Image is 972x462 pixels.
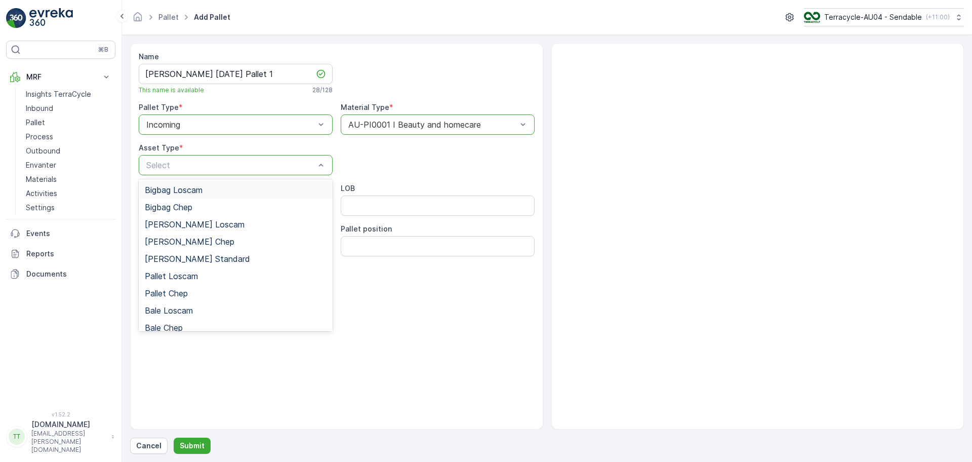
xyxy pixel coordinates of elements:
p: Insights TerraCycle [26,89,91,99]
a: Homepage [132,15,143,24]
label: Pallet Type [139,103,179,111]
label: Pallet position [341,224,392,233]
p: ⌘B [98,46,108,54]
label: Material Type [341,103,389,111]
button: Terracycle-AU04 - Sendable(+11:00) [804,8,964,26]
p: Materials [26,174,57,184]
span: [PERSON_NAME] Standard [145,254,250,263]
span: Add Pallet [192,12,232,22]
p: [DOMAIN_NAME] [31,419,106,430]
span: [PERSON_NAME] Chep [145,237,234,246]
p: Inbound [26,103,53,113]
p: [EMAIL_ADDRESS][PERSON_NAME][DOMAIN_NAME] [31,430,106,454]
a: Reports [6,244,115,264]
p: Pallet [26,118,45,128]
span: Pallet Chep [145,289,188,298]
p: Envanter [26,160,56,170]
button: TT[DOMAIN_NAME][EMAIL_ADDRESS][PERSON_NAME][DOMAIN_NAME] [6,419,115,454]
p: Documents [26,269,111,279]
p: Reports [26,249,111,259]
img: terracycle_logo.png [804,12,820,23]
span: Bale Chep [145,323,183,332]
img: logo [6,8,26,28]
a: Pallet [158,13,179,21]
a: Pallet [22,115,115,130]
label: LOB [341,184,355,192]
p: Outbound [26,146,60,156]
button: MRF [6,67,115,87]
p: Submit [180,441,205,451]
p: MRF [26,72,95,82]
a: Materials [22,172,115,186]
a: Outbound [22,144,115,158]
p: 28 / 128 [312,86,333,94]
p: Terracycle-AU04 - Sendable [824,12,922,22]
span: v 1.52.2 [6,411,115,417]
a: Process [22,130,115,144]
p: Cancel [136,441,161,451]
div: TT [9,429,25,445]
span: This name is available [139,86,204,94]
span: [PERSON_NAME] Loscam [145,220,245,229]
a: Settings [22,201,115,215]
a: Insights TerraCycle [22,87,115,101]
p: Process [26,132,53,142]
p: Settings [26,203,55,213]
label: Name [139,52,159,61]
span: Bigbag Chep [145,203,192,212]
a: Events [6,223,115,244]
p: Activities [26,188,57,199]
button: Cancel [130,438,168,454]
img: logo_light-DOdMpM7g.png [29,8,73,28]
a: Envanter [22,158,115,172]
span: Bigbag Loscam [145,185,202,195]
p: ( +11:00 ) [926,13,950,21]
a: Inbound [22,101,115,115]
a: Documents [6,264,115,284]
label: Asset Type [139,143,179,152]
button: Submit [174,438,211,454]
a: Activities [22,186,115,201]
span: Pallet Loscam [145,272,198,281]
p: Events [26,228,111,239]
span: Bale Loscam [145,306,193,315]
p: Select [146,159,315,171]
